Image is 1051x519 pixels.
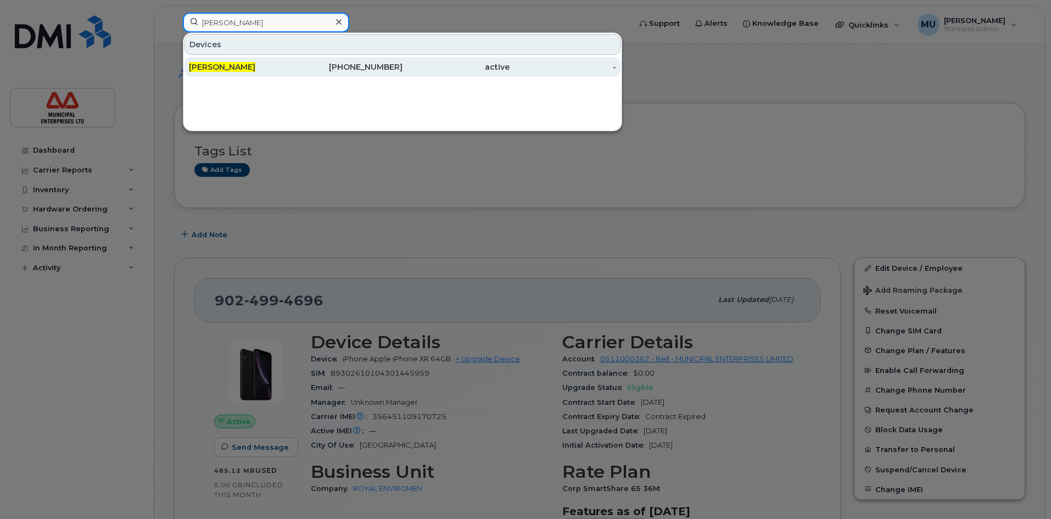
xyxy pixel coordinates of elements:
div: Devices [185,34,620,55]
div: active [402,62,510,72]
div: [PHONE_NUMBER] [296,62,403,72]
span: [PERSON_NAME] [189,62,255,72]
div: - [510,62,617,72]
a: [PERSON_NAME][PHONE_NUMBER]active- [185,57,620,77]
